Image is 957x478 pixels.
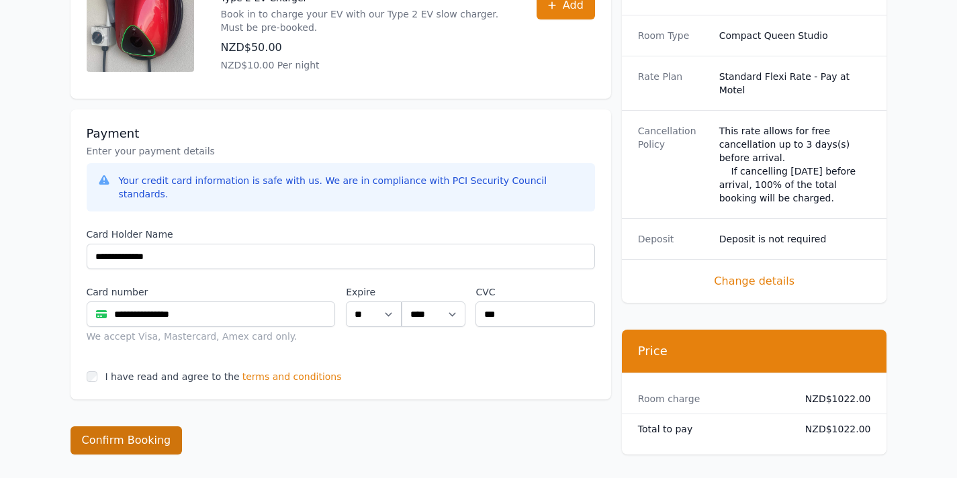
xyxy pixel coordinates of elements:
[71,426,183,455] button: Confirm Booking
[346,285,402,299] label: Expire
[719,232,871,246] dd: Deposit is not required
[87,144,595,158] p: Enter your payment details
[638,422,790,436] dt: Total to pay
[221,40,510,56] p: NZD$50.00
[221,58,510,72] p: NZD$10.00 Per night
[638,70,709,97] dt: Rate Plan
[87,228,595,241] label: Card Holder Name
[221,7,510,34] p: Book in to charge your EV with our Type 2 EV slow charger. Must be pre-booked.
[119,174,584,201] div: Your credit card information is safe with us. We are in compliance with PCI Security Council stan...
[87,126,595,142] h3: Payment
[719,70,871,97] dd: Standard Flexi Rate - Pay at Motel
[638,124,709,205] dt: Cancellation Policy
[719,124,871,205] div: This rate allows for free cancellation up to 3 days(s) before arrival. If cancelling [DATE] befor...
[638,273,871,289] span: Change details
[801,422,871,436] dd: NZD$1022.00
[638,392,790,405] dt: Room charge
[87,330,336,343] div: We accept Visa, Mastercard, Amex card only.
[87,285,336,299] label: Card number
[719,29,871,42] dd: Compact Queen Studio
[638,29,709,42] dt: Room Type
[105,371,240,382] label: I have read and agree to the
[475,285,594,299] label: CVC
[638,232,709,246] dt: Deposit
[801,392,871,405] dd: NZD$1022.00
[242,370,342,383] span: terms and conditions
[402,285,465,299] label: .
[638,343,871,359] h3: Price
